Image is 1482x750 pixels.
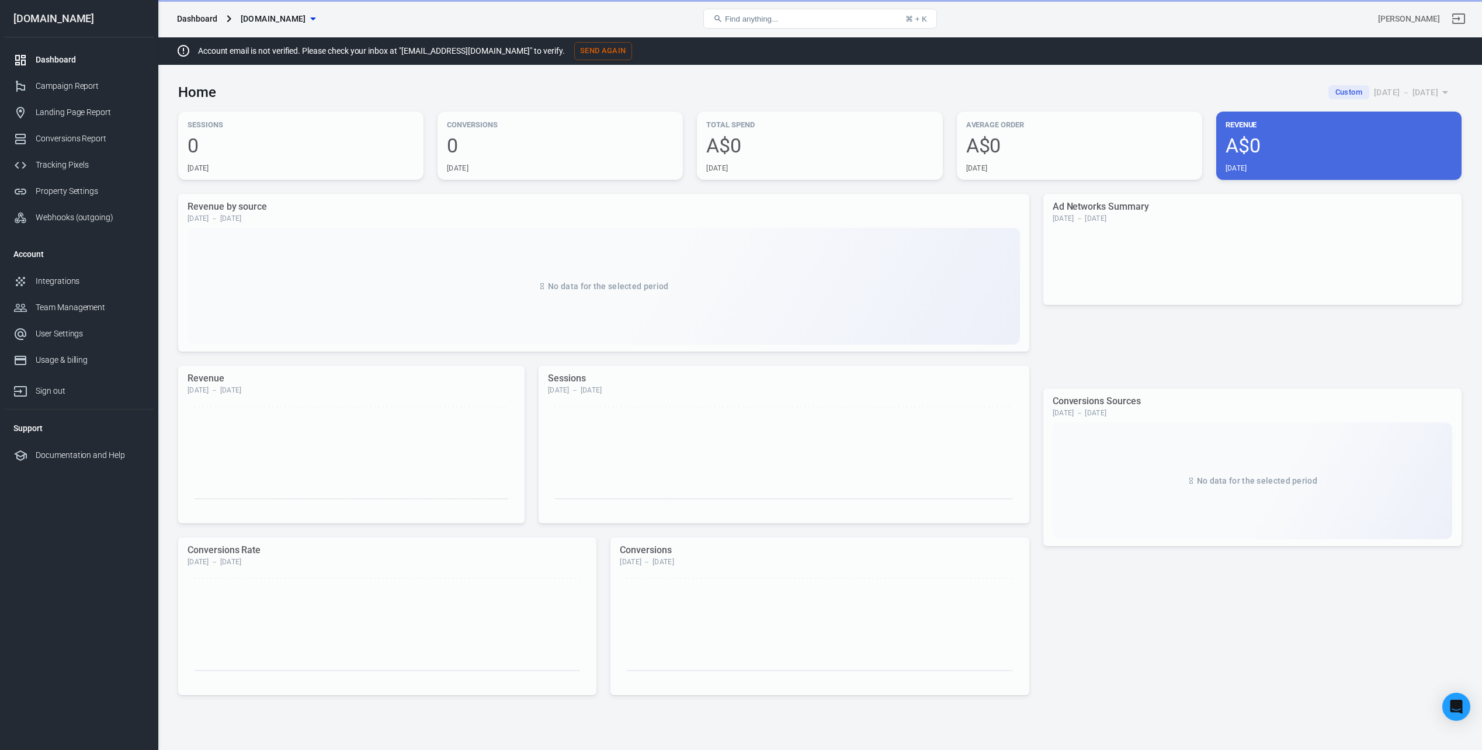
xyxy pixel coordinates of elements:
[4,73,154,99] a: Campaign Report
[905,15,927,23] div: ⌘ + K
[36,80,144,92] div: Campaign Report
[36,275,144,287] div: Integrations
[36,133,144,145] div: Conversions Report
[36,211,144,224] div: Webhooks (outgoing)
[4,240,154,268] li: Account
[36,449,144,461] div: Documentation and Help
[4,126,154,152] a: Conversions Report
[4,321,154,347] a: User Settings
[36,106,144,119] div: Landing Page Report
[4,294,154,321] a: Team Management
[236,8,320,30] button: [DOMAIN_NAME]
[36,159,144,171] div: Tracking Pixels
[4,47,154,73] a: Dashboard
[36,54,144,66] div: Dashboard
[1442,693,1470,721] div: Open Intercom Messenger
[241,12,306,26] span: chrisgmorrison.com
[177,13,217,25] div: Dashboard
[4,99,154,126] a: Landing Page Report
[4,178,154,204] a: Property Settings
[36,385,144,397] div: Sign out
[725,15,778,23] span: Find anything...
[703,9,937,29] button: Find anything...⌘ + K
[36,301,144,314] div: Team Management
[36,185,144,197] div: Property Settings
[574,42,632,60] button: Send Again
[4,414,154,442] li: Support
[178,84,216,100] h3: Home
[4,373,154,404] a: Sign out
[1445,5,1473,33] a: Sign out
[4,204,154,231] a: Webhooks (outgoing)
[36,328,144,340] div: User Settings
[4,152,154,178] a: Tracking Pixels
[4,13,154,24] div: [DOMAIN_NAME]
[4,347,154,373] a: Usage & billing
[198,45,565,57] p: Account email is not verified. Please check your inbox at "[EMAIL_ADDRESS][DOMAIN_NAME]" to verify.
[4,268,154,294] a: Integrations
[36,354,144,366] div: Usage & billing
[1378,13,1440,25] div: Account id: 4Eae67Et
